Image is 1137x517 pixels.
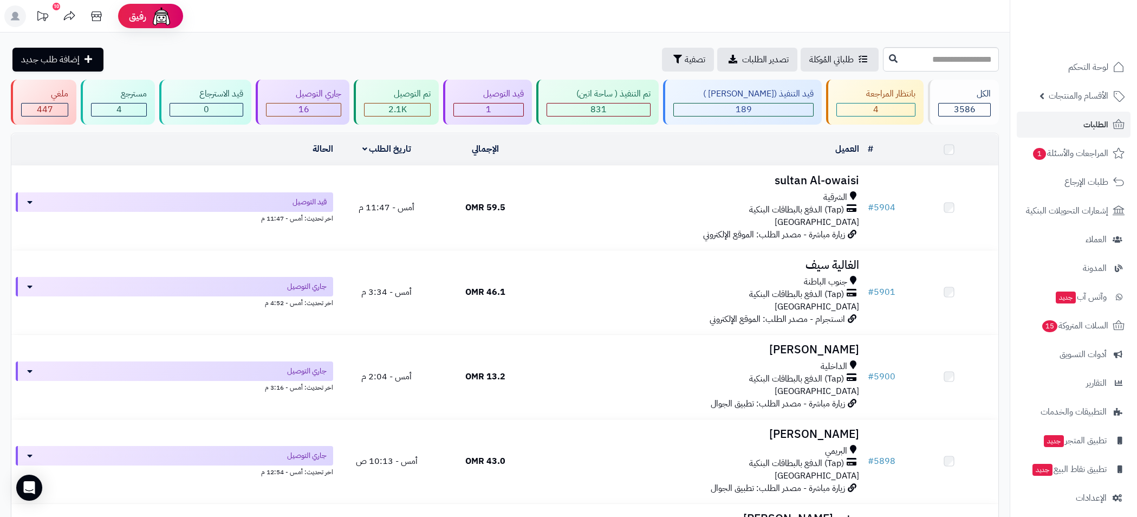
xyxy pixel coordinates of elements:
a: تحديثات المنصة [29,5,56,30]
span: التطبيقات والخدمات [1041,404,1107,419]
a: #5901 [868,286,895,299]
img: ai-face.png [151,5,172,27]
a: السلات المتروكة15 [1017,313,1130,339]
span: أمس - 11:47 م [359,201,414,214]
div: اخر تحديث: أمس - 11:47 م [16,212,333,223]
span: [GEOGRAPHIC_DATA] [775,385,859,398]
a: العميل [835,143,859,156]
a: #5900 [868,370,895,383]
a: تطبيق المتجرجديد [1017,428,1130,454]
span: جاري التوصيل [287,366,327,377]
span: 15 [1042,320,1058,333]
span: رفيق [129,10,146,23]
span: الإعدادات [1076,490,1107,506]
button: تصفية [662,48,714,72]
div: تم التنفيذ ( ساحة اتين) [547,88,651,100]
span: إشعارات التحويلات البنكية [1026,203,1108,218]
span: (Tap) الدفع بالبطاقات البنكية [749,457,844,470]
a: إشعارات التحويلات البنكية [1017,198,1130,224]
a: التقارير [1017,370,1130,396]
a: طلباتي المُوكلة [801,48,879,72]
h3: الغالية سيف [539,259,859,272]
div: 4 [837,104,915,116]
span: # [868,201,874,214]
span: لوحة التحكم [1068,60,1108,75]
span: الداخلية [821,360,847,373]
span: [GEOGRAPHIC_DATA] [775,300,859,313]
a: تصدير الطلبات [717,48,797,72]
div: 831 [547,104,650,116]
span: 1 [1032,147,1047,160]
div: اخر تحديث: أمس - 12:54 م [16,466,333,477]
div: Open Intercom Messenger [16,475,42,501]
h3: [PERSON_NAME] [539,428,859,441]
span: # [868,455,874,468]
span: تطبيق نقاط البيع [1031,462,1107,477]
span: انستجرام - مصدر الطلب: الموقع الإلكتروني [710,313,845,326]
span: تصدير الطلبات [742,53,789,66]
span: 4 [116,103,122,116]
div: الكل [938,88,991,100]
span: طلبات الإرجاع [1064,175,1108,190]
a: أدوات التسويق [1017,341,1130,367]
div: اخر تحديث: أمس - 4:52 م [16,296,333,308]
a: إضافة طلب جديد [12,48,103,72]
span: 43.0 OMR [465,455,505,468]
a: تم التنفيذ ( ساحة اتين) 831 [534,80,661,125]
div: 447 [22,104,68,116]
span: 831 [590,103,607,116]
span: زيارة مباشرة - مصدر الطلب: الموقع الإلكتروني [703,228,845,241]
a: الإعدادات [1017,485,1130,511]
span: تطبيق المتجر [1043,433,1107,448]
span: السلات المتروكة [1041,318,1108,333]
span: أمس - 2:04 م [361,370,412,383]
span: جديد [1032,464,1052,476]
span: جنوب الباطنة [804,276,847,288]
span: المراجعات والأسئلة [1032,146,1108,161]
a: #5898 [868,455,895,468]
span: وآتس آب [1055,289,1107,305]
a: جاري التوصيل 16 [254,80,352,125]
span: 59.5 OMR [465,201,505,214]
span: (Tap) الدفع بالبطاقات البنكية [749,373,844,385]
a: تطبيق نقاط البيعجديد [1017,456,1130,482]
span: 447 [37,103,53,116]
a: المراجعات والأسئلة1 [1017,140,1130,166]
a: الإجمالي [472,143,499,156]
span: أمس - 3:34 م [361,286,412,299]
div: ملغي [21,88,68,100]
div: تم التوصيل [364,88,431,100]
span: زيارة مباشرة - مصدر الطلب: تطبيق الجوال [711,482,845,495]
a: قيد التوصيل 1 [441,80,534,125]
div: جاري التوصيل [266,88,341,100]
span: [GEOGRAPHIC_DATA] [775,469,859,482]
a: بانتظار المراجعة 4 [824,80,926,125]
h3: sultan Al-owaisi [539,175,859,187]
div: 1 [454,104,523,116]
a: الطلبات [1017,112,1130,138]
div: 10 [53,3,60,10]
div: قيد التوصيل [453,88,524,100]
span: تصفية [685,53,705,66]
span: 4 [873,103,879,116]
span: جاري التوصيل [287,281,327,292]
div: 4 [92,104,146,116]
div: 0 [170,104,243,116]
span: 1 [486,103,491,116]
span: زيارة مباشرة - مصدر الطلب: تطبيق الجوال [711,397,845,410]
span: 0 [204,103,209,116]
span: قيد التوصيل [293,197,327,208]
span: التقارير [1086,376,1107,391]
a: تاريخ الطلب [362,143,412,156]
a: تم التوصيل 2.1K [352,80,441,125]
img: logo-2.png [1063,8,1127,31]
div: 189 [674,104,813,116]
div: مسترجع [91,88,147,100]
a: العملاء [1017,227,1130,253]
span: أمس - 10:13 ص [356,455,418,468]
span: إضافة طلب جديد [21,53,80,66]
a: #5904 [868,201,895,214]
a: قيد التنفيذ ([PERSON_NAME] ) 189 [661,80,824,125]
div: 16 [267,104,341,116]
span: المدونة [1083,261,1107,276]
